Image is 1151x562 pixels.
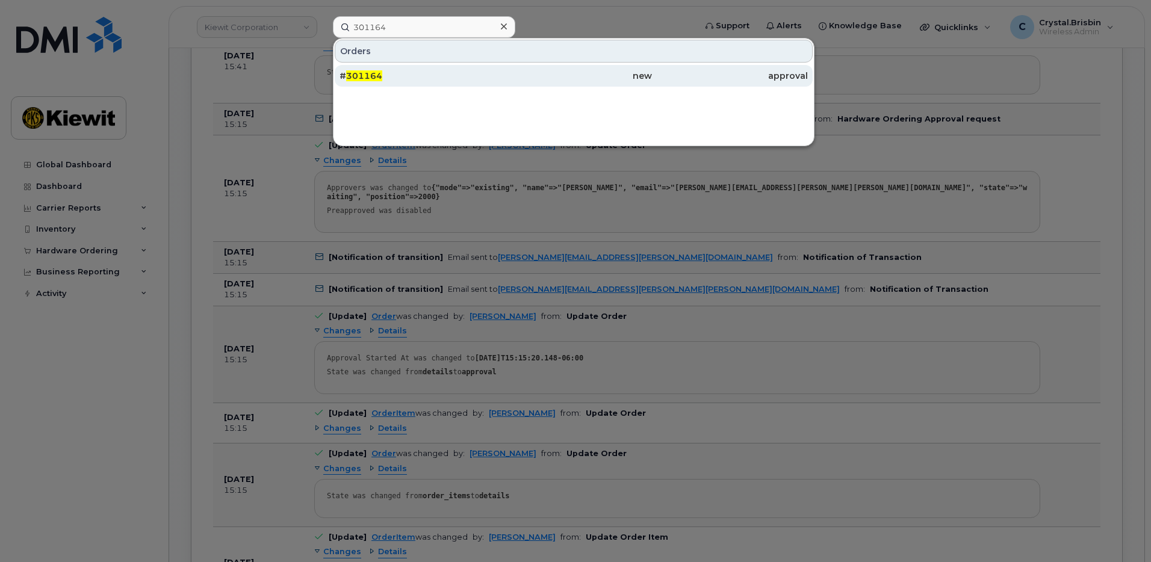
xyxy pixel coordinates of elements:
span: 301164 [346,70,382,81]
input: Find something... [333,16,515,38]
a: #301164newapproval [335,65,813,87]
div: new [495,70,651,82]
iframe: Messenger Launcher [1099,510,1142,553]
div: Orders [335,40,813,63]
div: # [340,70,495,82]
div: approval [652,70,808,82]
